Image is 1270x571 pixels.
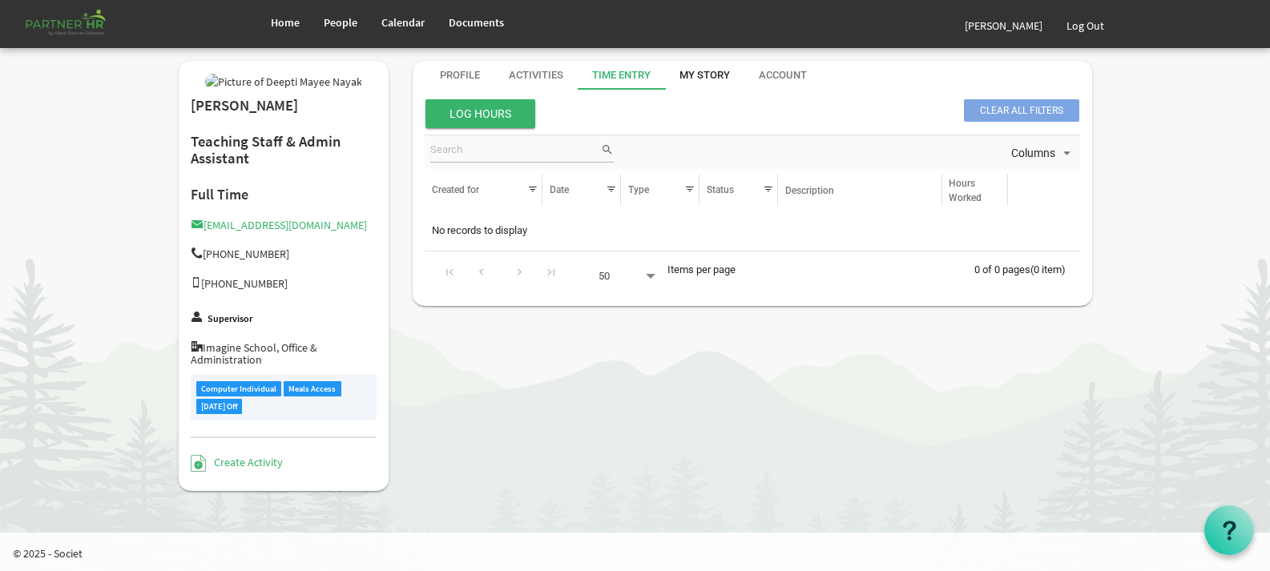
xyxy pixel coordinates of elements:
a: [EMAIL_ADDRESS][DOMAIN_NAME] [191,218,367,232]
p: © 2025 - Societ [13,545,1270,561]
h5: [PHONE_NUMBER] [191,277,377,290]
h5: [PHONE_NUMBER] [191,247,377,260]
span: Date [550,184,569,195]
span: Calendar [381,15,425,30]
div: Search [427,135,617,169]
span: People [324,15,357,30]
input: Search [430,138,600,162]
span: search [600,141,615,159]
img: Picture of Deepti Mayee Nayak [205,74,362,90]
label: Supervisor [208,314,252,324]
button: Columns [1009,143,1078,164]
span: Home [271,15,300,30]
span: Created for [432,184,479,195]
div: Time Entry [592,68,651,83]
div: Account [759,68,807,83]
div: My Story [679,68,730,83]
div: Profile [440,68,480,83]
img: Create Activity [191,455,206,472]
div: [DATE] Off [196,399,243,414]
a: Log Out [1054,3,1116,48]
div: Go to last page [540,259,562,282]
h2: Teaching Staff & Admin Assistant [191,134,377,167]
span: Status [707,184,734,195]
div: Activities [509,68,563,83]
span: Type [628,184,649,195]
div: Go to previous page [470,259,492,282]
span: Documents [449,15,504,30]
span: (0 item) [1030,263,1066,275]
a: Create Activity [191,455,283,469]
div: tab-header [425,61,1105,90]
span: 0 of 0 pages [974,263,1030,275]
div: Meals Access [284,381,341,396]
span: Items per page [667,263,736,275]
span: Description [785,185,834,196]
h5: Imagine School, Office & Administration [191,341,377,367]
h4: Full Time [191,187,377,203]
span: Log Hours [425,99,535,128]
div: Computer Individual [196,381,282,396]
div: Go to next page [509,259,530,282]
span: Columns [1010,143,1057,163]
span: Clear all filters [964,99,1079,122]
div: Columns [1009,135,1078,169]
a: [PERSON_NAME] [953,3,1054,48]
div: Go to first page [439,259,461,282]
span: Hours Worked [949,178,982,203]
div: 0 of 0 pages (0 item) [974,251,1080,285]
h2: [PERSON_NAME] [191,98,377,115]
td: No records to display [425,215,1080,246]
